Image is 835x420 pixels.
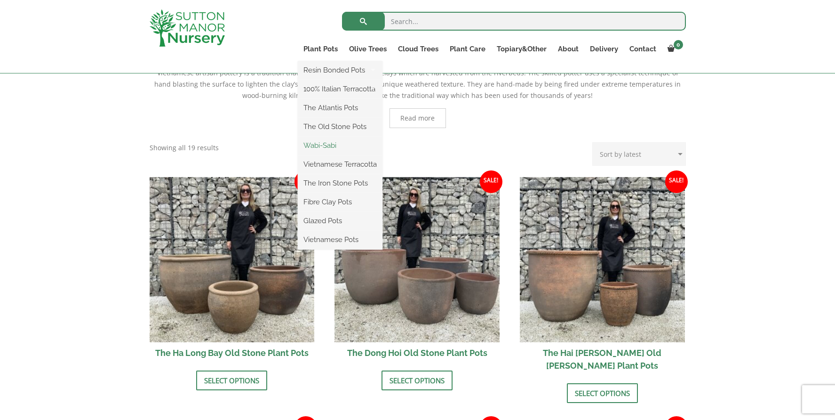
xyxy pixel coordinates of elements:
a: Glazed Pots [298,214,382,228]
h2: The Hai [PERSON_NAME] Old [PERSON_NAME] Plant Pots [520,342,685,376]
span: Read more [400,115,435,121]
a: Sale! The Dong Hoi Old Stone Plant Pots [334,177,500,363]
span: 0 [674,40,683,49]
a: Delivery [584,42,624,56]
span: Sale! [480,170,502,193]
a: Vietnamese Terracotta [298,157,382,171]
h2: The Ha Long Bay Old Stone Plant Pots [150,342,315,363]
a: Select options for “The Ha Long Bay Old Stone Plant Pots” [196,371,267,390]
span: Sale! [294,170,317,193]
a: Wabi-Sabi [298,138,382,153]
a: The Iron Stone Pots [298,176,382,190]
a: The Atlantis Pots [298,101,382,115]
a: Sale! The Ha Long Bay Old Stone Plant Pots [150,177,315,363]
a: Sale! The Hai [PERSON_NAME] Old [PERSON_NAME] Plant Pots [520,177,685,376]
a: Contact [624,42,662,56]
a: Fibre Clay Pots [298,195,382,209]
input: Search... [342,12,686,31]
a: Cloud Trees [392,42,444,56]
a: 0 [662,42,686,56]
a: The Old Stone Pots [298,120,382,134]
a: Olive Trees [343,42,392,56]
p: Vietnamese artisan pottery is a tradition that uses Vietnam dark heavy clays which are harvested ... [150,67,686,101]
a: Plant Care [444,42,491,56]
a: Select options for “The Dong Hoi Old Stone Plant Pots” [382,371,453,390]
p: Showing all 19 results [150,142,219,153]
a: Resin Bonded Pots [298,63,382,77]
a: About [552,42,584,56]
a: Topiary&Other [491,42,552,56]
a: Vietnamese Pots [298,233,382,247]
a: Select options for “The Hai Phong Old Stone Plant Pots” [567,383,638,403]
img: The Dong Hoi Old Stone Plant Pots [334,177,500,342]
img: The Hai Phong Old Stone Plant Pots [520,177,685,342]
img: logo [150,9,225,47]
a: Plant Pots [298,42,343,56]
a: 100% Italian Terracotta [298,82,382,96]
h2: The Dong Hoi Old Stone Plant Pots [334,342,500,363]
select: Shop order [592,142,686,166]
img: The Ha Long Bay Old Stone Plant Pots [150,177,315,342]
span: Sale! [665,170,688,193]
